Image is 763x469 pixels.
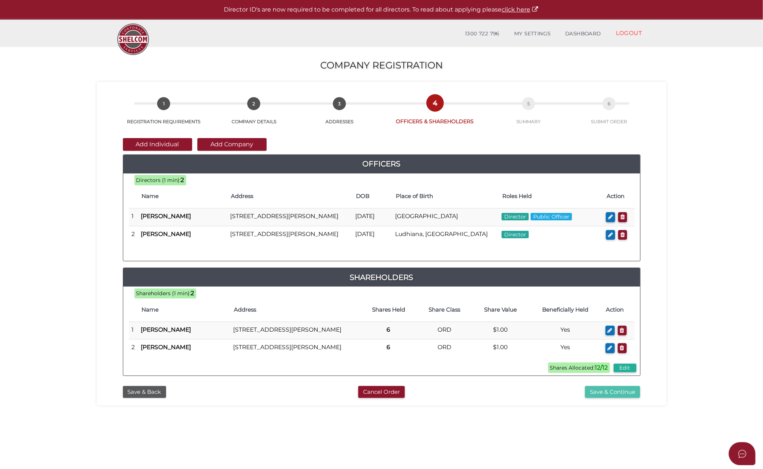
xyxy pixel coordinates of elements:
a: 1REGISTRATION REQUIREMENTS [115,105,212,125]
img: Logo [114,20,153,59]
span: 3 [333,97,346,110]
b: 6 [387,326,390,333]
button: Add Company [197,138,267,151]
td: 1 [129,322,138,339]
td: [DATE] [352,226,392,243]
button: Add Individual [123,138,192,151]
td: $1.00 [473,339,528,357]
button: Save & Back [123,386,166,398]
h4: Name [142,307,227,313]
a: Shareholders [123,271,640,283]
span: Shares Allocated: [548,363,610,373]
td: ORD [417,339,473,357]
b: 2 [181,176,184,184]
td: 2 [129,339,138,357]
span: Directors (1 min): [136,177,181,184]
td: ORD [417,322,473,339]
h4: Action [606,307,631,313]
span: 4 [429,96,442,109]
a: Officers [123,158,640,170]
h4: Name [142,193,224,200]
td: [STREET_ADDRESS][PERSON_NAME] [230,322,360,339]
a: click here [502,6,539,13]
h4: Share Value [476,307,525,313]
td: [STREET_ADDRESS][PERSON_NAME] [228,208,352,226]
b: 2 [191,290,194,297]
td: Yes [528,322,603,339]
span: Director [502,213,529,220]
td: 2 [129,226,138,243]
button: Open asap [729,442,756,465]
span: 1 [157,97,170,110]
span: 5 [522,97,535,110]
td: $1.00 [473,322,528,339]
b: [PERSON_NAME] [141,213,191,220]
b: [PERSON_NAME] [141,326,191,333]
h4: Shares Held [364,307,413,313]
h4: Address [234,307,356,313]
a: DASHBOARD [558,26,608,41]
h4: DOB [356,193,388,200]
button: Edit [614,364,636,372]
h4: Beneficially Held [532,307,599,313]
b: 6 [387,344,390,351]
h4: Address [231,193,349,200]
span: 2 [247,97,260,110]
button: Cancel Order [358,386,405,398]
h4: Roles Held [502,193,599,200]
td: Ludhiana, [GEOGRAPHIC_DATA] [392,226,499,243]
td: [DATE] [352,208,392,226]
a: 2COMPANY DETAILS [212,105,296,125]
a: 5SUMMARY [487,105,570,125]
a: 3ADDRESSES [296,105,383,125]
h4: Action [607,193,631,200]
span: Director [502,231,529,238]
span: Shareholders (1 min): [136,290,191,297]
td: 1 [129,208,138,226]
td: Yes [528,339,603,357]
td: [GEOGRAPHIC_DATA] [392,208,499,226]
h4: Share Class [420,307,469,313]
b: [PERSON_NAME] [141,230,191,237]
td: [STREET_ADDRESS][PERSON_NAME] [230,339,360,357]
a: 4OFFICERS & SHAREHOLDERS [383,105,487,125]
b: 12/12 [595,364,608,371]
h4: Place of Birth [396,193,495,200]
b: [PERSON_NAME] [141,344,191,351]
a: LOGOUT [608,25,650,41]
td: [STREET_ADDRESS][PERSON_NAME] [228,226,352,243]
span: Public Officer [531,213,572,220]
a: MY SETTINGS [507,26,558,41]
a: 6SUBMIT ORDER [570,105,648,125]
span: 6 [603,97,616,110]
p: Director ID's are now required to be completed for all directors. To read about applying please [19,6,744,14]
button: Save & Continue [585,386,640,398]
a: 1300 722 796 [458,26,507,41]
